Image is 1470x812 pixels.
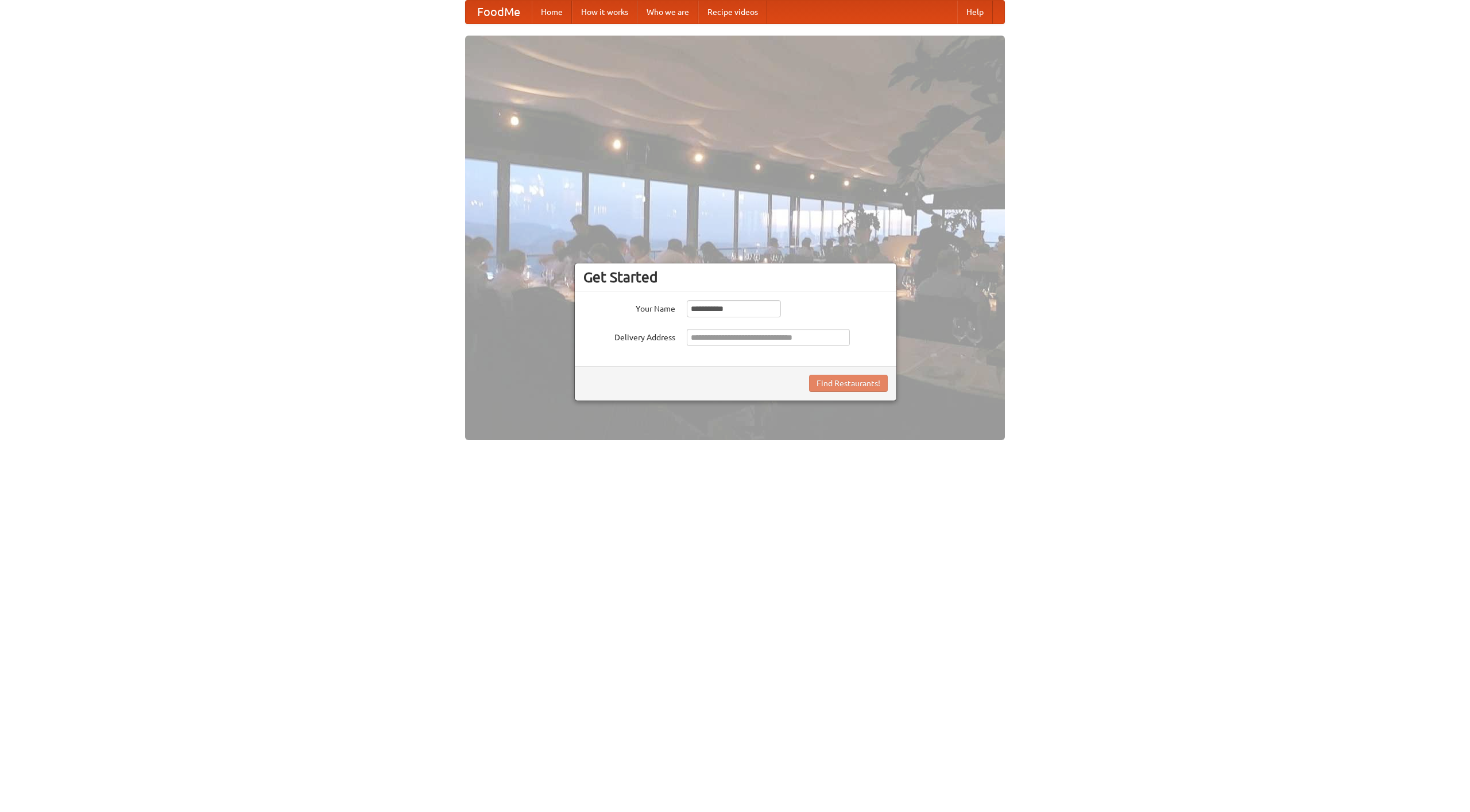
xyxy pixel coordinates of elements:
a: Help [957,1,993,24]
a: Home [532,1,572,24]
a: FoodMe [466,1,532,24]
a: Who we are [637,1,698,24]
label: Delivery Address [583,329,675,343]
button: Find Restaurants! [809,375,888,392]
a: How it works [572,1,637,24]
label: Your Name [583,300,675,314]
h3: Get Started [583,269,888,286]
a: Recipe videos [698,1,767,24]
